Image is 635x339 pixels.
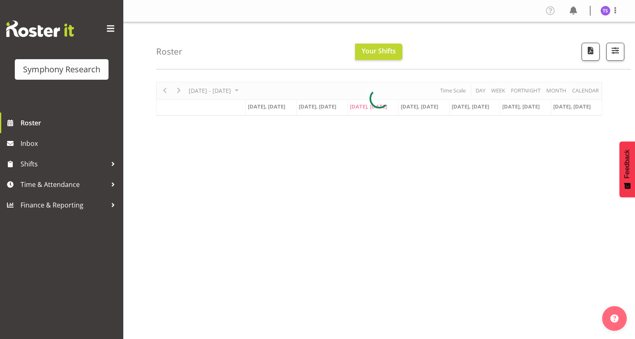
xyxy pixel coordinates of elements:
[606,43,624,61] button: Filter Shifts
[21,137,119,150] span: Inbox
[21,117,119,129] span: Roster
[21,158,107,170] span: Shifts
[23,63,100,76] div: Symphony Research
[582,43,600,61] button: Download a PDF of the roster according to the set date range.
[21,199,107,211] span: Finance & Reporting
[6,21,74,37] img: Rosterit website logo
[156,47,182,56] h4: Roster
[362,46,396,55] span: Your Shifts
[623,150,631,178] span: Feedback
[600,6,610,16] img: titi-strickland1975.jpg
[355,44,402,60] button: Your Shifts
[610,314,619,323] img: help-xxl-2.png
[619,141,635,197] button: Feedback - Show survey
[21,178,107,191] span: Time & Attendance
